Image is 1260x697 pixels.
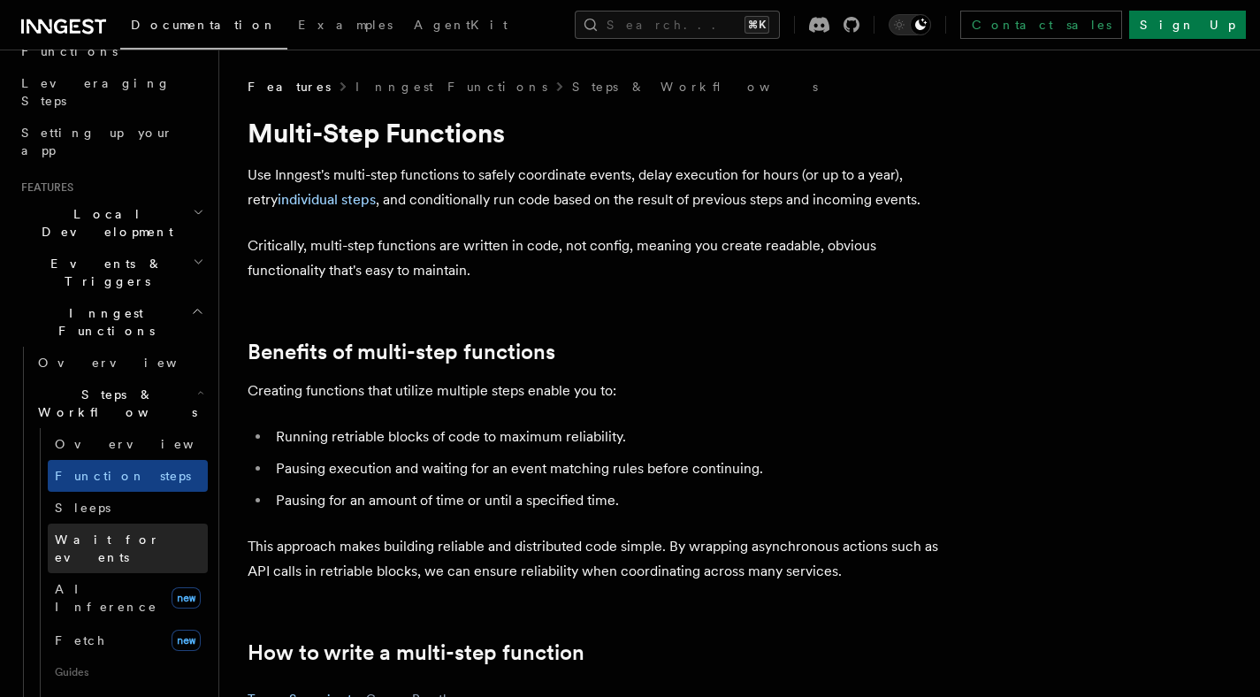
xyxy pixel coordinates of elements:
p: Critically, multi-step functions are written in code, not config, meaning you create readable, ob... [248,234,955,283]
a: Sign Up [1129,11,1246,39]
a: How to write a multi-step function [248,640,584,665]
span: Sleeps [55,501,111,515]
a: Overview [48,428,208,460]
a: Overview [31,347,208,379]
span: Wait for events [55,532,160,564]
span: Leveraging Steps [21,76,171,108]
li: Pausing execution and waiting for an event matching rules before continuing. [271,456,955,481]
span: Steps & Workflows [31,386,197,421]
span: Overview [55,437,237,451]
span: AI Inference [55,582,157,614]
button: Search...⌘K [575,11,780,39]
button: Inngest Functions [14,297,208,347]
p: This approach makes building reliable and distributed code simple. By wrapping asynchronous actio... [248,534,955,584]
a: Leveraging Steps [14,67,208,117]
a: Documentation [120,5,287,50]
a: Setting up your app [14,117,208,166]
p: Use Inngest's multi-step functions to safely coordinate events, delay execution for hours (or up ... [248,163,955,212]
a: Sleeps [48,492,208,524]
a: Wait for events [48,524,208,573]
a: Fetchnew [48,623,208,658]
span: Features [14,180,73,195]
span: Inngest Functions [14,304,191,340]
span: Function steps [55,469,191,483]
span: Examples [298,18,393,32]
button: Local Development [14,198,208,248]
span: Setting up your app [21,126,173,157]
span: new [172,587,201,609]
a: Steps & Workflows [572,78,818,96]
a: AgentKit [403,5,518,48]
span: Guides [48,658,208,686]
p: Creating functions that utilize multiple steps enable you to: [248,379,955,403]
span: Fetch [55,633,106,647]
a: AI Inferencenew [48,573,208,623]
span: AgentKit [414,18,508,32]
span: Overview [38,356,220,370]
span: Documentation [131,18,277,32]
a: Examples [287,5,403,48]
li: Running retriable blocks of code to maximum reliability. [271,425,955,449]
span: Local Development [14,205,193,241]
a: Inngest Functions [355,78,547,96]
span: new [172,630,201,651]
button: Steps & Workflows [31,379,208,428]
span: Events & Triggers [14,255,193,290]
button: Events & Triggers [14,248,208,297]
a: Contact sales [960,11,1122,39]
a: Benefits of multi-step functions [248,340,555,364]
span: Features [248,78,331,96]
kbd: ⌘K [745,16,769,34]
a: individual steps [278,191,376,208]
a: Function steps [48,460,208,492]
li: Pausing for an amount of time or until a specified time. [271,488,955,513]
button: Toggle dark mode [889,14,931,35]
h1: Multi-Step Functions [248,117,955,149]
